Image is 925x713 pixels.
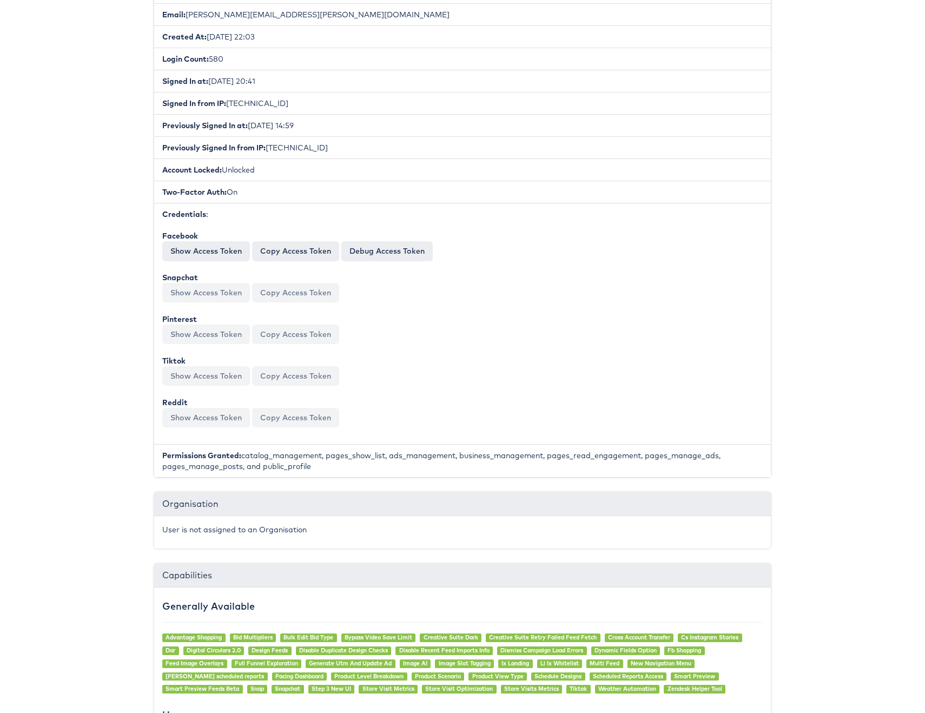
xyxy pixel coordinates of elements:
[166,672,264,680] a: [PERSON_NAME] scheduled reports
[252,408,339,427] button: Copy Access Token
[252,241,339,261] button: Copy Access Token
[598,685,656,692] a: Weather Automation
[154,444,771,477] li: catalog_management, pages_show_list, ads_management, business_management, pages_read_engagement, ...
[187,646,241,654] a: Digital Circulars 2.0
[252,646,288,654] a: Design Feeds
[608,633,670,641] a: Cross Account Transfer
[334,672,404,680] a: Product Level Breakdown
[162,10,186,19] b: Email:
[631,659,691,667] a: New Navigation Menu
[162,398,188,407] b: Reddit
[309,659,392,667] a: Generate Utm And Update Ad
[162,283,250,302] button: Show Access Token
[154,3,771,26] li: [PERSON_NAME][EMAIL_ADDRESS][PERSON_NAME][DOMAIN_NAME]
[154,181,771,203] li: On
[154,92,771,115] li: [TECHNICAL_ID]
[162,524,763,535] p: User is not assigned to an Organisation
[668,646,701,654] a: Fb Shopping
[154,203,771,445] li: :
[162,32,207,42] b: Created At:
[166,685,239,692] a: Smart Preview Feeds Beta
[362,685,414,692] a: Store Visit Metrics
[162,325,250,344] button: Show Access Token
[424,633,478,641] a: Creative Suite Dark
[233,633,273,641] a: Bid Multipliers
[540,659,579,667] a: Li Ix Whitelist
[252,325,339,344] button: Copy Access Token
[590,659,619,667] a: Multi Feed
[504,685,559,692] a: Store Visits Metrics
[345,633,412,641] a: Bypass Video Save Limit
[162,451,241,460] b: Permissions Granted:
[341,241,433,261] a: Debug Access Token
[250,685,264,692] a: Snap
[594,646,657,654] a: Dynamic Fields Option
[500,646,583,654] a: Dismiss Campaign Load Errors
[275,685,300,692] a: Snapchat
[674,672,715,680] a: Smart Preview
[534,672,582,680] a: Schedule Designs
[283,633,333,641] a: Bulk Edit Bid Type
[415,672,461,680] a: Product Scenario
[252,283,339,302] button: Copy Access Token
[472,672,524,680] a: Product View Type
[166,633,222,641] a: Advantage Shopping
[166,659,223,667] a: Feed Image Overlays
[162,273,198,282] b: Snapchat
[162,366,250,386] button: Show Access Token
[162,54,209,64] b: Login Count:
[166,646,175,654] a: Dar
[399,646,490,654] a: Disable Recent Feed Imports Info
[162,408,250,427] button: Show Access Token
[425,685,493,692] a: Store Visit Optimization
[489,633,597,641] a: Creative Suite Retry Failed Feed Fetch
[154,564,771,587] div: Capabilities
[162,209,206,219] b: Credentials
[162,187,227,197] b: Two-Factor Auth:
[312,685,351,692] a: Step 3 New UI
[593,672,663,680] a: Scheduled Reports Access
[154,48,771,70] li: 580
[501,659,529,667] a: Ix Landing
[162,121,248,130] b: Previously Signed In at:
[162,231,198,241] b: Facebook
[275,672,323,680] a: Pacing Dashboard
[570,685,587,692] a: Tiktok
[154,25,771,48] li: [DATE] 22:03
[299,646,388,654] a: Disable Duplicate Design Checks
[162,165,222,175] b: Account Locked:
[439,659,491,667] a: Image Slot Tagging
[154,492,771,516] div: Organisation
[162,143,266,153] b: Previously Signed In from IP:
[252,366,339,386] button: Copy Access Token
[154,136,771,159] li: [TECHNICAL_ID]
[154,159,771,181] li: Unlocked
[154,70,771,93] li: [DATE] 20:41
[668,685,722,692] a: Zendesk Helper Tool
[162,241,250,261] button: Show Access Token
[162,601,763,612] h4: Generally Available
[235,659,298,667] a: Full Funnel Exploration
[162,98,226,108] b: Signed In from IP:
[681,633,738,641] a: Cs Instagram Stories
[154,114,771,137] li: [DATE] 14:59
[162,314,197,324] b: Pinterest
[403,659,427,667] a: Image AI
[162,356,186,366] b: Tiktok
[162,76,208,86] b: Signed In at:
